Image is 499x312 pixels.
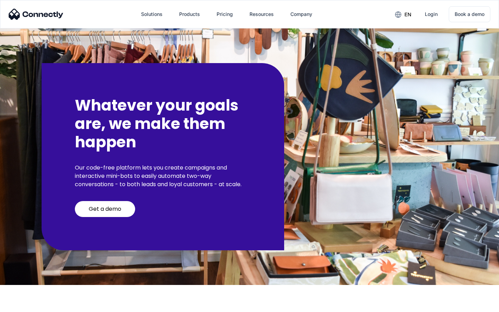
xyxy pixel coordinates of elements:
[75,164,251,189] p: Our code-free platform lets you create campaigns and interactive mini-bots to easily automate two...
[449,6,490,22] a: Book a demo
[179,9,200,19] div: Products
[211,6,238,23] a: Pricing
[290,9,312,19] div: Company
[419,6,443,23] a: Login
[141,9,163,19] div: Solutions
[404,10,411,19] div: en
[249,9,274,19] div: Resources
[217,9,233,19] div: Pricing
[75,201,135,217] a: Get a demo
[9,9,63,20] img: Connectly Logo
[425,9,438,19] div: Login
[89,206,121,213] div: Get a demo
[7,300,42,310] aside: Language selected: English
[75,96,251,151] h2: Whatever your goals are, we make them happen
[14,300,42,310] ul: Language list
